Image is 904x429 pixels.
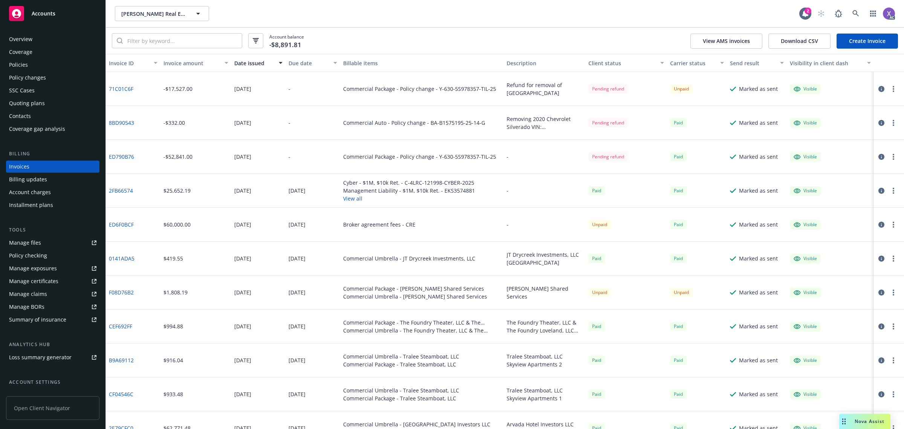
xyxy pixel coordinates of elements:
[670,355,687,365] div: Paid
[6,59,99,71] a: Policies
[670,152,687,161] div: Paid
[6,288,99,300] a: Manage claims
[585,54,667,72] button: Client status
[6,389,99,401] a: Service team
[670,322,687,331] div: Paid
[6,72,99,84] a: Policy changes
[234,85,251,93] div: [DATE]
[123,34,242,48] input: Filter by keyword...
[670,254,687,263] span: Paid
[507,285,582,300] div: [PERSON_NAME] Shared Services
[670,389,687,399] span: Paid
[109,254,134,262] a: 0141ADA5
[6,301,99,313] a: Manage BORs
[507,187,508,195] div: -
[768,34,831,49] button: Download CSV
[588,355,605,365] div: Paid
[794,255,817,262] div: Visible
[343,119,485,127] div: Commercial Auto - Policy change - BA-B1575195-25-14-G
[794,187,817,194] div: Visible
[866,6,881,21] a: Switch app
[109,153,134,161] a: ED790B76
[6,46,99,58] a: Coverage
[794,86,817,92] div: Visible
[9,59,28,71] div: Policies
[234,288,251,296] div: [DATE]
[343,293,487,300] div: Commercial Umbrella - [PERSON_NAME] Shared Services
[343,187,475,195] div: Management Liability - $1M, $10k Ret. - EKS3574881
[109,322,132,330] a: CEF692FF
[343,326,501,334] div: Commercial Umbrella - The Foundry Theater, LLC & The Foundry Loveland, LLC
[231,54,286,72] button: Date issued
[9,262,57,274] div: Manage exposures
[9,389,41,401] div: Service team
[109,356,134,364] a: B9A69112
[831,6,846,21] a: Report a Bug
[289,85,290,93] div: -
[289,59,329,67] div: Due date
[507,386,582,402] div: Tralee Steamboat, LLC Skyview Apartments 1
[163,221,191,228] div: $60,000.00
[588,84,628,93] div: Pending refund
[6,186,99,198] a: Account charges
[9,250,47,262] div: Policy checking
[343,195,475,202] button: View all
[289,390,305,398] div: [DATE]
[6,110,99,122] a: Contacts
[588,254,605,263] div: Paid
[6,341,99,348] div: Analytics hub
[163,390,183,398] div: $933.48
[883,8,895,20] img: photo
[794,120,817,126] div: Visible
[343,153,496,161] div: Commercial Package - Policy change - Y-630-5S978357-TIL-25
[670,118,687,127] div: Paid
[6,3,99,24] a: Accounts
[670,59,716,67] div: Carrier status
[739,153,778,161] div: Marked as sent
[9,72,46,84] div: Policy changes
[588,389,605,399] div: Paid
[6,275,99,287] a: Manage certificates
[848,6,863,21] a: Search
[6,378,99,386] div: Account settings
[504,54,585,72] button: Description
[839,414,849,429] div: Drag to move
[727,54,787,72] button: Send result
[234,322,251,330] div: [DATE]
[6,396,99,420] span: Open Client Navigator
[670,220,687,229] div: Paid
[739,221,778,228] div: Marked as sent
[289,254,305,262] div: [DATE]
[739,356,778,364] div: Marked as sent
[588,220,611,229] div: Unpaid
[667,54,727,72] button: Carrier status
[269,34,304,48] span: Account balance
[6,97,99,109] a: Quoting plans
[794,221,817,228] div: Visible
[289,187,305,195] div: [DATE]
[160,54,231,72] button: Invoice amount
[6,173,99,185] a: Billing updates
[6,262,99,274] a: Manage exposures
[289,153,290,161] div: -
[9,97,45,109] div: Quoting plans
[9,161,29,173] div: Invoices
[109,119,134,127] a: 8BD90543
[6,351,99,363] a: Loss summary generator
[163,254,183,262] div: $419.55
[588,118,628,127] div: Pending refund
[588,186,605,195] span: Paid
[109,85,133,93] a: 71C01C6F
[588,59,656,67] div: Client status
[588,322,605,331] div: Paid
[588,288,611,297] div: Unpaid
[234,254,251,262] div: [DATE]
[739,119,778,127] div: Marked as sent
[9,33,32,45] div: Overview
[343,319,501,326] div: Commercial Package - The Foundry Theater, LLC & The Foundry Loveland, LLC
[739,187,778,195] div: Marked as sent
[6,226,99,234] div: Tools
[340,54,504,72] button: Billable items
